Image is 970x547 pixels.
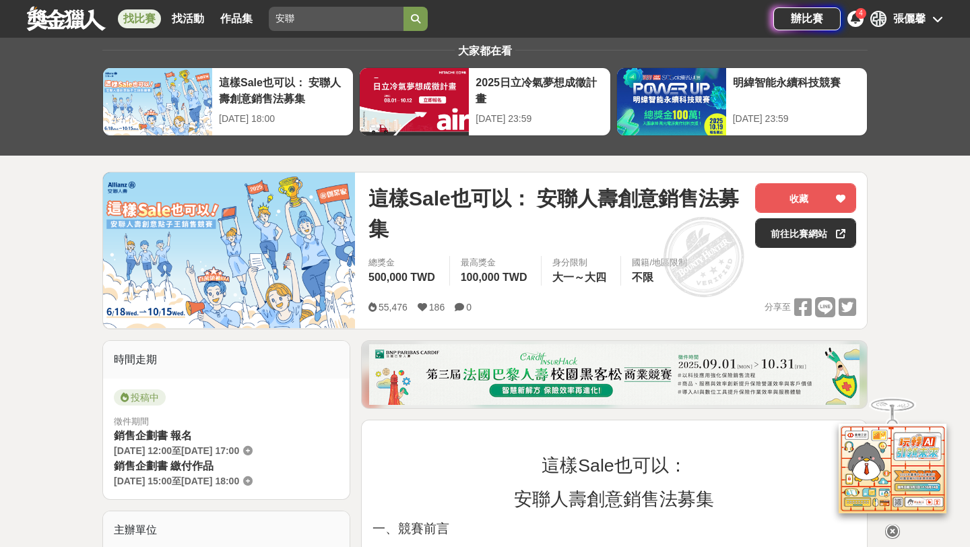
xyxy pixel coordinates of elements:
[368,183,744,244] span: 這樣Sale也可以： 安聯人壽創意銷售法募集
[118,9,161,28] a: 找比賽
[552,271,606,283] span: 大一～大四
[859,9,863,17] span: 4
[466,302,472,313] span: 0
[172,476,181,486] span: 至
[114,416,149,426] span: 徵件期間
[102,67,354,136] a: 這樣Sale也可以： 安聯人壽創意銷售法募集[DATE] 18:00
[542,455,686,476] span: 這樣Sale也可以：
[379,302,408,313] span: 55,476
[476,75,603,105] div: 2025日立冷氣夢想成徵計畫
[114,389,166,406] span: 投稿中
[429,302,445,313] span: 186
[839,424,946,513] img: d2146d9a-e6f6-4337-9592-8cefde37ba6b.png
[172,445,181,456] span: 至
[269,7,403,31] input: 2025土地銀行校園金融創意挑戰賽：從你出發 開啟智慧金融新頁
[368,271,435,283] span: 500,000 TWD
[455,45,515,57] span: 大家都在看
[219,75,346,105] div: 這樣Sale也可以： 安聯人壽創意銷售法募集
[552,256,610,269] div: 身分限制
[733,112,860,126] div: [DATE] 23:59
[755,218,856,248] a: 前往比賽網站
[114,445,172,456] span: [DATE] 12:00
[103,172,355,328] img: Cover Image
[181,476,239,486] span: [DATE] 18:00
[373,521,449,536] span: 一、競賽前言
[773,7,841,30] a: 辦比賽
[166,9,209,28] a: 找活動
[514,489,714,509] span: 安聯人壽創意銷售法募集
[369,344,860,405] img: 331336aa-f601-432f-a281-8c17b531526f.png
[616,67,868,136] a: 明緯智能永續科技競賽[DATE] 23:59
[733,75,860,105] div: 明緯智能永續科技競賽
[755,183,856,213] button: 收藏
[181,445,239,456] span: [DATE] 17:00
[893,11,926,27] div: 張儷馨
[765,297,791,317] span: 分享至
[215,9,258,28] a: 作品集
[870,11,886,27] div: 張
[103,341,350,379] div: 時間走期
[114,430,192,441] span: 銷售企劃書 報名
[219,112,346,126] div: [DATE] 18:00
[461,271,527,283] span: 100,000 TWD
[114,460,214,472] span: 銷售企劃書 繳付作品
[368,256,439,269] span: 總獎金
[114,476,172,486] span: [DATE] 15:00
[632,271,653,283] span: 不限
[461,256,531,269] span: 最高獎金
[476,112,603,126] div: [DATE] 23:59
[359,67,610,136] a: 2025日立冷氣夢想成徵計畫[DATE] 23:59
[632,256,687,269] div: 國籍/地區限制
